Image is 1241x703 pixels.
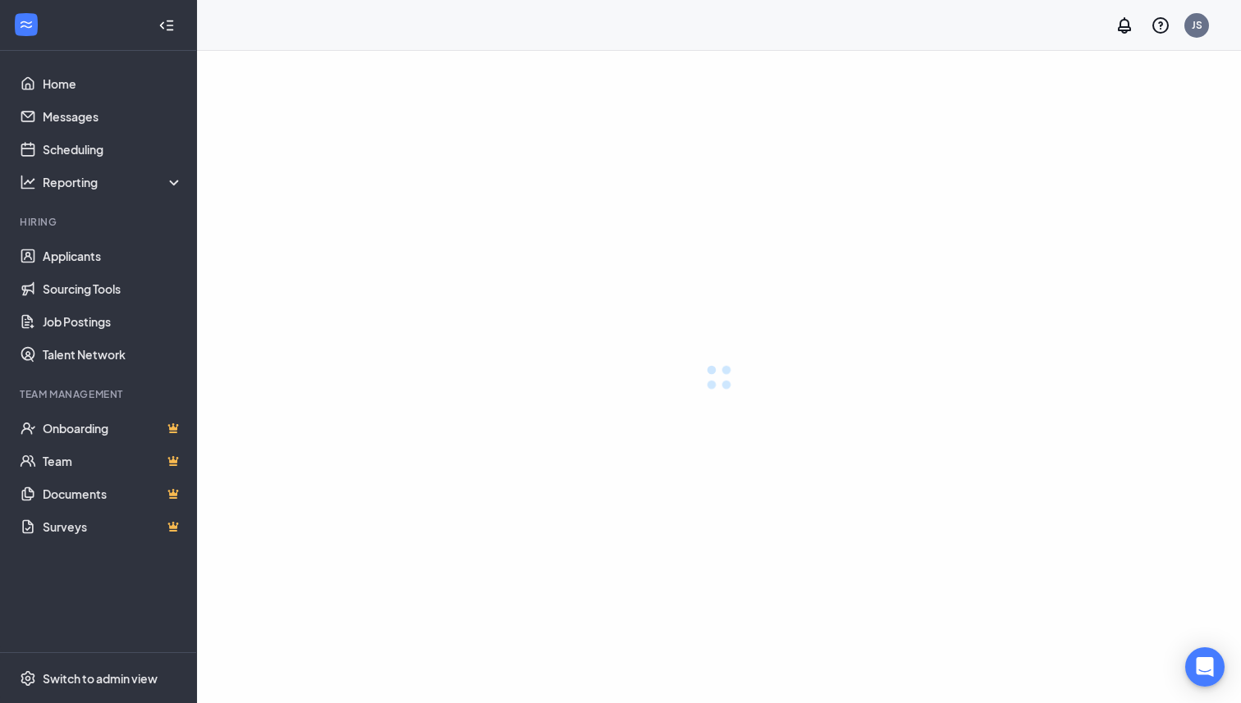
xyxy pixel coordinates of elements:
svg: Settings [20,670,36,687]
div: Switch to admin view [43,670,158,687]
div: Team Management [20,387,180,401]
a: OnboardingCrown [43,412,183,445]
div: JS [1192,18,1202,32]
a: Sourcing Tools [43,272,183,305]
div: Open Intercom Messenger [1185,647,1225,687]
a: Talent Network [43,338,183,371]
a: TeamCrown [43,445,183,477]
svg: QuestionInfo [1151,16,1170,35]
a: Scheduling [43,133,183,166]
div: Hiring [20,215,180,229]
a: Job Postings [43,305,183,338]
a: Home [43,67,183,100]
a: SurveysCrown [43,510,183,543]
svg: WorkstreamLogo [18,16,34,33]
svg: Analysis [20,174,36,190]
svg: Collapse [158,17,175,34]
a: Applicants [43,240,183,272]
a: Messages [43,100,183,133]
a: DocumentsCrown [43,477,183,510]
svg: Notifications [1115,16,1134,35]
div: Reporting [43,174,184,190]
